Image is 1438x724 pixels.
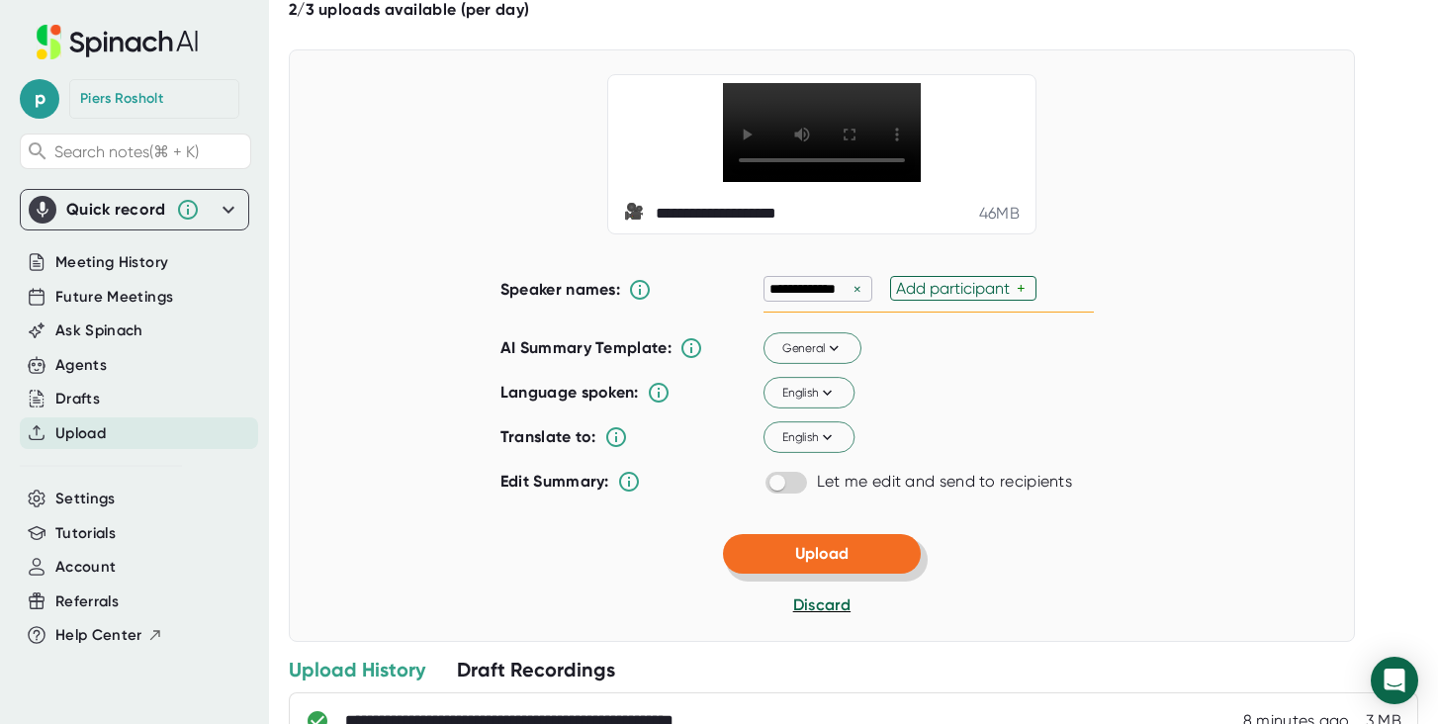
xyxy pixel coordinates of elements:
span: Upload [795,544,849,563]
span: p [20,79,59,119]
div: × [849,280,866,299]
button: Upload [723,534,921,574]
span: General [782,339,844,357]
div: Upload History [289,657,425,682]
button: English [764,378,854,409]
div: Quick record [29,190,240,229]
button: Ask Spinach [55,319,143,342]
span: English [782,384,837,402]
b: AI Summary Template: [500,338,672,358]
div: Open Intercom Messenger [1371,657,1418,704]
button: Account [55,556,116,579]
button: General [764,333,861,365]
button: Future Meetings [55,286,173,309]
button: Upload [55,422,106,445]
button: Help Center [55,624,163,647]
button: English [764,422,854,454]
button: Discard [793,593,851,617]
div: Add participant [896,279,1017,298]
div: Quick record [66,200,166,220]
div: 46 MB [979,204,1020,224]
span: video [624,202,648,226]
span: Search notes (⌘ + K) [54,142,199,161]
button: Agents [55,354,107,377]
div: Let me edit and send to recipients [817,472,1072,492]
span: English [782,428,837,446]
button: Referrals [55,590,119,613]
div: + [1017,279,1031,298]
span: Discard [793,595,851,614]
button: Settings [55,488,116,510]
button: Meeting History [55,251,168,274]
div: Piers Rosholt [80,90,163,108]
div: Draft Recordings [457,657,615,682]
button: Tutorials [55,522,116,545]
button: Drafts [55,388,100,410]
b: Translate to: [500,427,596,446]
b: Edit Summary: [500,472,609,491]
b: Language spoken: [500,383,639,402]
span: Help Center [55,624,142,647]
b: Speaker names: [500,280,620,299]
